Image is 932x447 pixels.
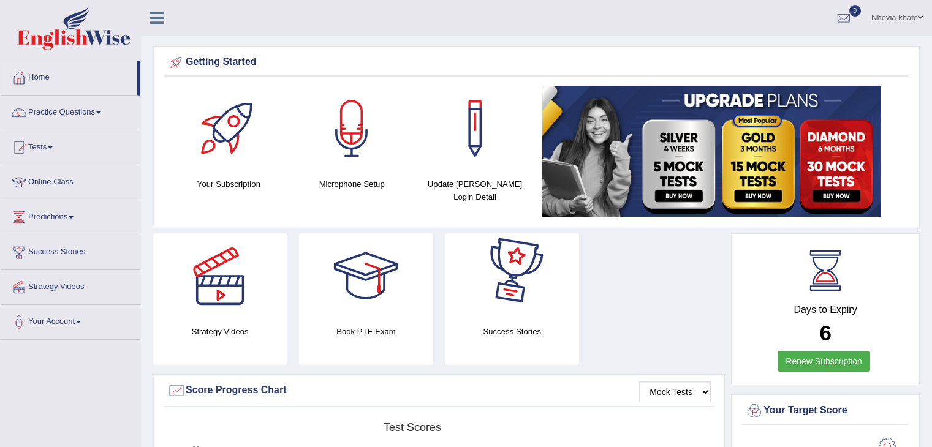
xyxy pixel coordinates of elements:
h4: Days to Expiry [745,304,906,315]
b: 6 [819,321,831,345]
div: Score Progress Chart [167,381,711,400]
a: Your Account [1,305,140,336]
h4: Strategy Videos [153,325,287,338]
h4: Book PTE Exam [299,325,433,338]
a: Strategy Videos [1,270,140,301]
a: Online Class [1,165,140,196]
h4: Your Subscription [173,178,284,190]
div: Getting Started [167,53,906,72]
h4: Update [PERSON_NAME] Login Detail [420,178,531,203]
a: Tests [1,130,140,161]
a: Predictions [1,200,140,231]
span: 0 [849,5,862,17]
tspan: Test scores [384,421,441,434]
a: Practice Questions [1,96,140,126]
div: Your Target Score [745,402,906,420]
h4: Success Stories [445,325,579,338]
a: Success Stories [1,235,140,266]
a: Renew Subscription [778,351,870,372]
a: Home [1,61,137,91]
h4: Microphone Setup [297,178,407,190]
img: small5.jpg [542,86,881,217]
